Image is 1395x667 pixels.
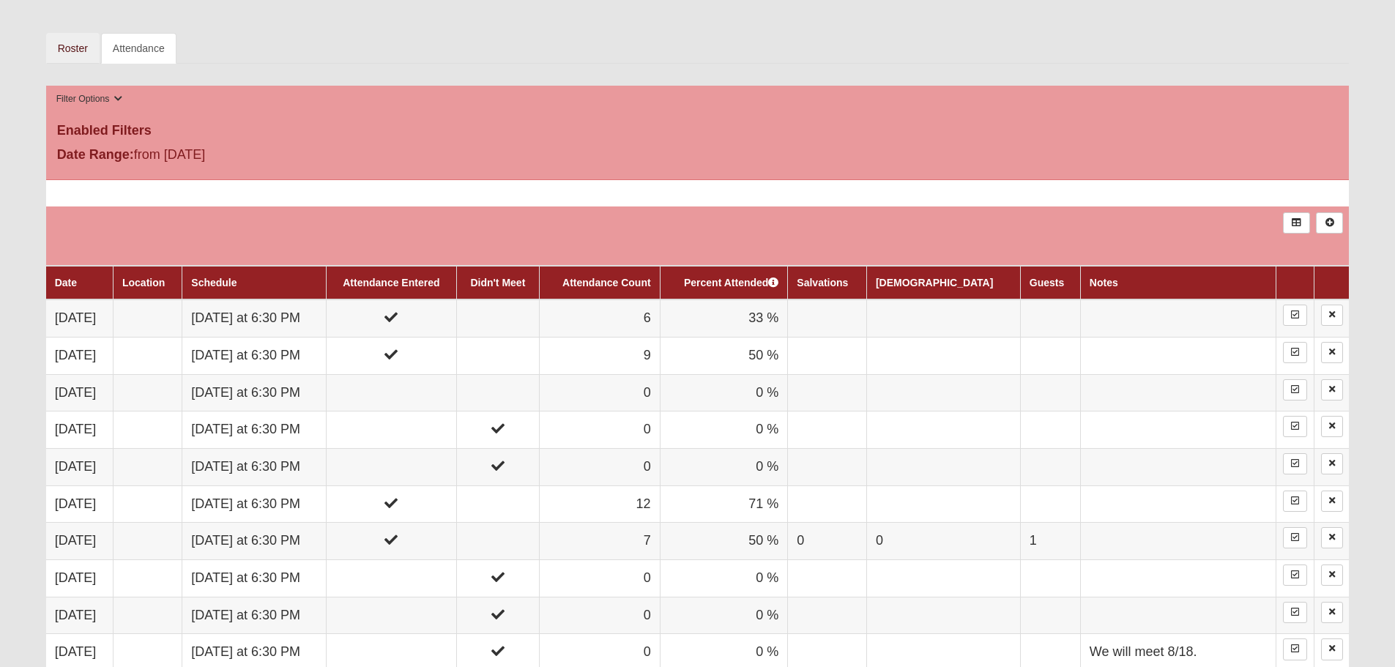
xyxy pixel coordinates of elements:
[539,448,660,485] td: 0
[866,266,1020,299] th: [DEMOGRAPHIC_DATA]
[539,374,660,411] td: 0
[1020,266,1080,299] th: Guests
[539,560,660,597] td: 0
[539,523,660,560] td: 7
[46,337,114,374] td: [DATE]
[46,448,114,485] td: [DATE]
[57,123,1339,139] h4: Enabled Filters
[46,299,114,337] td: [DATE]
[55,277,77,288] a: Date
[660,560,788,597] td: 0 %
[46,145,480,168] div: from [DATE]
[866,523,1020,560] td: 0
[788,523,867,560] td: 0
[1283,305,1307,326] a: Enter Attendance
[182,560,327,597] td: [DATE] at 6:30 PM
[46,411,114,449] td: [DATE]
[46,33,100,64] a: Roster
[1321,602,1343,623] a: Delete
[343,277,439,288] a: Attendance Entered
[470,277,525,288] a: Didn't Meet
[46,523,114,560] td: [DATE]
[660,523,788,560] td: 50 %
[660,411,788,449] td: 0 %
[660,374,788,411] td: 0 %
[52,92,127,107] button: Filter Options
[1020,523,1080,560] td: 1
[1321,638,1343,660] a: Delete
[660,299,788,337] td: 33 %
[539,485,660,523] td: 12
[1283,527,1307,548] a: Enter Attendance
[182,597,327,634] td: [DATE] at 6:30 PM
[660,485,788,523] td: 71 %
[1321,305,1343,326] a: Delete
[660,337,788,374] td: 50 %
[182,337,327,374] td: [DATE] at 6:30 PM
[182,411,327,449] td: [DATE] at 6:30 PM
[660,448,788,485] td: 0 %
[1321,453,1343,474] a: Delete
[788,266,867,299] th: Salvations
[182,448,327,485] td: [DATE] at 6:30 PM
[46,374,114,411] td: [DATE]
[1090,277,1118,288] a: Notes
[539,411,660,449] td: 0
[46,597,114,634] td: [DATE]
[122,277,165,288] a: Location
[191,277,237,288] a: Schedule
[46,485,114,523] td: [DATE]
[1283,491,1307,512] a: Enter Attendance
[1283,212,1310,234] a: Export to Excel
[1321,564,1343,586] a: Delete
[1283,564,1307,586] a: Enter Attendance
[182,485,327,523] td: [DATE] at 6:30 PM
[1321,379,1343,400] a: Delete
[1283,638,1307,660] a: Enter Attendance
[1321,416,1343,437] a: Delete
[182,523,327,560] td: [DATE] at 6:30 PM
[1283,453,1307,474] a: Enter Attendance
[562,277,651,288] a: Attendance Count
[539,597,660,634] td: 0
[1283,602,1307,623] a: Enter Attendance
[182,374,327,411] td: [DATE] at 6:30 PM
[1321,527,1343,548] a: Delete
[1316,212,1343,234] a: Alt+N
[57,145,134,165] label: Date Range:
[1321,491,1343,512] a: Delete
[1283,379,1307,400] a: Enter Attendance
[1283,416,1307,437] a: Enter Attendance
[46,560,114,597] td: [DATE]
[660,597,788,634] td: 0 %
[1283,342,1307,363] a: Enter Attendance
[182,299,327,337] td: [DATE] at 6:30 PM
[539,299,660,337] td: 6
[684,277,778,288] a: Percent Attended
[101,33,176,64] a: Attendance
[1321,342,1343,363] a: Delete
[539,337,660,374] td: 9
